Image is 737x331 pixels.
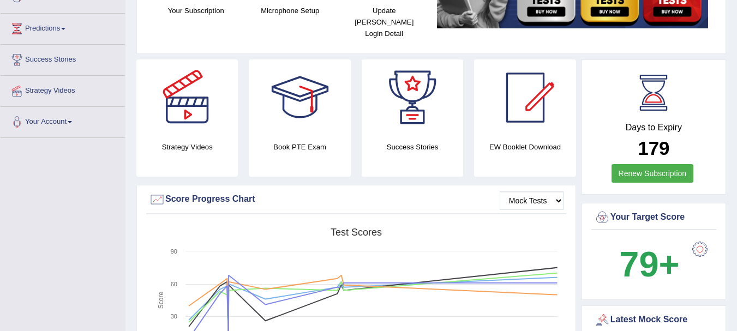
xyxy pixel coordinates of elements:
[149,191,564,208] div: Score Progress Chart
[619,244,679,284] b: 79+
[1,45,125,72] a: Success Stories
[157,292,165,309] tspan: Score
[154,5,238,16] h4: Your Subscription
[594,123,714,133] h4: Days to Expiry
[171,313,177,320] text: 30
[474,141,576,153] h4: EW Booklet Download
[171,248,177,255] text: 90
[331,227,382,238] tspan: Test scores
[362,141,463,153] h4: Success Stories
[594,312,714,328] div: Latest Mock Score
[343,5,426,39] h4: Update [PERSON_NAME] Login Detail
[1,76,125,103] a: Strategy Videos
[1,107,125,134] a: Your Account
[638,137,669,159] b: 179
[249,5,332,16] h4: Microphone Setup
[594,209,714,226] div: Your Target Score
[136,141,238,153] h4: Strategy Videos
[1,14,125,41] a: Predictions
[249,141,350,153] h4: Book PTE Exam
[171,281,177,287] text: 60
[612,164,694,183] a: Renew Subscription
